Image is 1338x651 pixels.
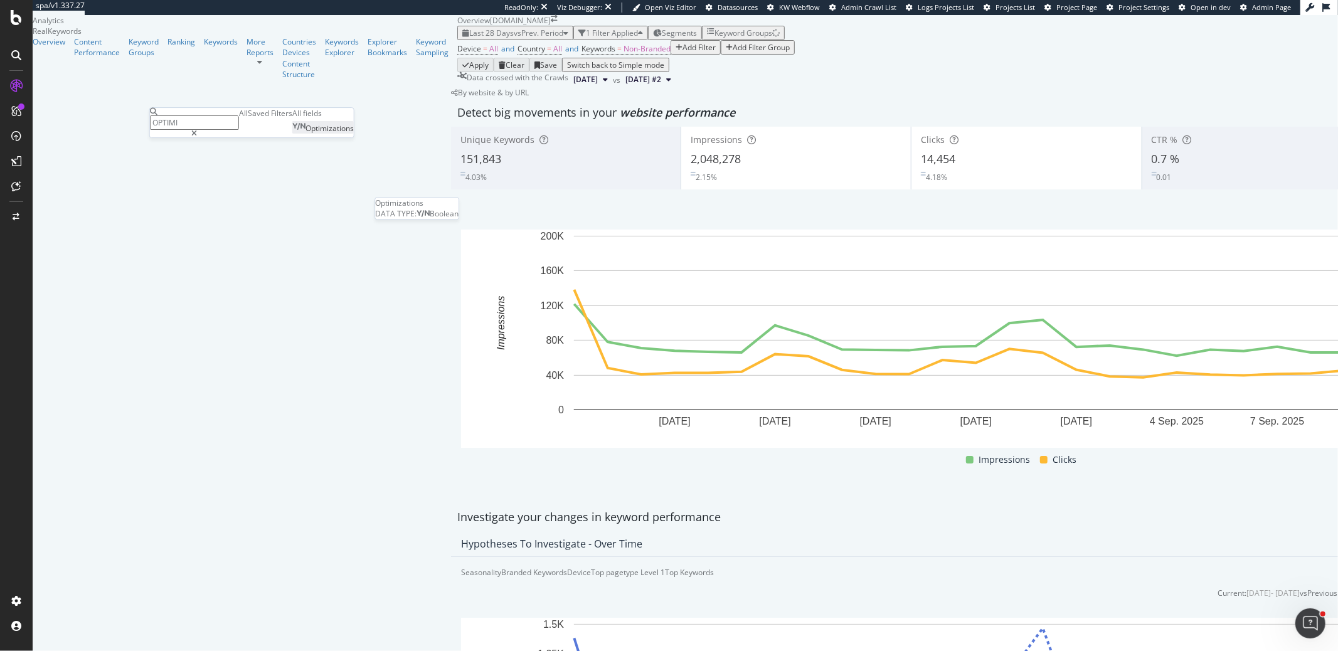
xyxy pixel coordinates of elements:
img: Equal [460,172,465,176]
div: Current: [1218,588,1246,598]
div: Ranking [167,36,195,47]
span: Open Viz Editor [645,3,696,12]
a: Keyword Sampling [416,36,449,58]
div: All fields [292,108,354,119]
a: Logs Projects List [906,3,974,13]
span: 14,454 [921,151,955,166]
div: Data crossed with the Crawls [467,72,568,87]
div: Top pagetype Level 1 [591,567,665,578]
div: More Reports [247,36,273,58]
text: [DATE] [960,416,992,427]
span: Clicks [921,134,945,146]
div: Seasonality [461,567,501,578]
span: = [547,43,551,54]
span: Impressions [979,452,1030,467]
button: 1 Filter Applied [573,26,648,40]
div: [DOMAIN_NAME] [490,15,551,26]
span: Last 28 Days [469,28,514,38]
span: 151,843 [460,151,501,166]
div: 1 Filter Applied [586,28,638,38]
div: 4.03% [465,172,487,183]
div: Device [567,567,591,578]
div: RealKeywords [33,26,457,36]
div: Hypotheses to Investigate - Over Time [461,537,642,550]
text: 0 [558,405,564,415]
button: Last 28 DaysvsPrev. Period [457,26,573,40]
a: Structure [282,69,316,80]
div: Viz Debugger: [557,3,602,13]
span: vs Prev. Period [514,28,563,38]
a: Devices [282,47,316,58]
span: = [617,43,622,54]
div: All [239,108,248,119]
div: Optimizations [375,198,459,208]
iframe: Intercom live chat [1295,608,1325,638]
a: Projects List [984,3,1035,13]
div: legacy label [451,87,529,98]
button: [DATE] #2 [620,72,676,87]
div: Clear [506,60,524,70]
text: [DATE] [1061,416,1092,427]
span: CTR % [1152,134,1178,146]
span: website performance [620,105,735,120]
text: 160K [541,266,565,277]
a: Admin Crawl List [829,3,896,13]
span: Optimizations [305,123,354,134]
span: Logs Projects List [918,3,974,12]
span: All [553,43,562,54]
a: Keywords Explorer [325,36,359,58]
span: Impressions [691,134,742,146]
div: Add Filter Group [733,42,790,53]
div: 4.18% [926,172,947,183]
a: Explorer Bookmarks [368,36,407,58]
a: Countries [282,36,316,47]
span: 0.7 % [1152,151,1180,166]
span: 2025 Aug. 5th #2 [625,74,661,85]
span: By website & by URL [458,87,529,98]
span: Project Settings [1118,3,1169,12]
button: Switch back to Simple mode [562,58,669,72]
span: Country [518,43,545,54]
a: Open in dev [1179,3,1231,13]
div: Analytics [33,15,457,26]
a: Content [282,58,316,69]
span: Keywords [581,43,615,54]
text: 4 Sep. 2025 [1150,416,1204,427]
button: Clear [494,58,529,72]
text: [DATE] [760,416,791,427]
div: 2.15% [696,172,717,183]
div: Save [540,60,557,70]
a: Project Page [1044,3,1097,13]
a: Keyword Groups [129,36,159,58]
span: KW Webflow [779,3,820,12]
a: Admin Page [1240,3,1291,13]
span: vs [613,75,620,85]
text: 80K [546,336,565,346]
div: Switch back to Simple mode [567,60,664,70]
img: Equal [921,172,926,176]
div: Saved Filters [248,108,292,119]
a: Keywords [204,36,238,47]
span: Datasources [718,3,758,12]
span: 2025 Sep. 7th [573,74,598,85]
span: and [501,43,514,54]
div: Overview [457,15,490,26]
a: Content Performance [74,36,120,58]
div: Add Filter [682,42,716,53]
button: Apply [457,58,494,72]
text: 40K [546,370,565,381]
text: [DATE] [659,416,690,427]
a: Open Viz Editor [632,3,696,13]
a: Overview [33,36,65,47]
span: Admin Page [1252,3,1291,12]
div: Keyword Groups [714,28,772,38]
a: Project Settings [1107,3,1169,13]
span: and [565,43,578,54]
span: Clicks [1053,452,1076,467]
button: Segments [648,26,702,40]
